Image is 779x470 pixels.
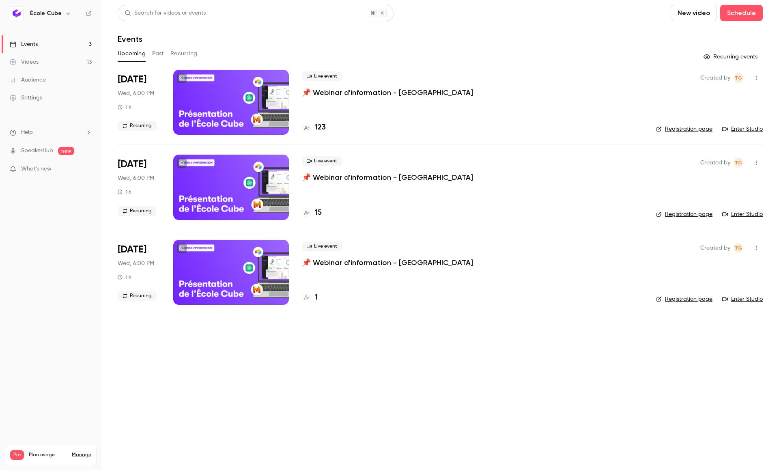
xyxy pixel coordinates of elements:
[152,47,164,60] button: Past
[722,210,763,218] a: Enter Studio
[118,291,157,301] span: Recurring
[700,50,763,63] button: Recurring events
[671,5,717,21] button: New video
[118,70,160,135] div: Sep 10 Wed, 6:00 PM (Europe/Paris)
[10,128,92,137] li: help-dropdown-opener
[118,189,131,195] div: 1 h
[302,156,342,166] span: Live event
[118,121,157,131] span: Recurring
[302,88,473,97] a: 📌 Webinar d'information - [GEOGRAPHIC_DATA]
[656,210,712,218] a: Registration page
[30,9,62,17] h6: École Cube
[302,172,473,182] a: 📌 Webinar d'information - [GEOGRAPHIC_DATA]
[118,155,160,220] div: Sep 24 Wed, 6:00 PM (Europe/Paris)
[118,34,142,44] h1: Events
[302,258,473,267] a: 📌 Webinar d'information - [GEOGRAPHIC_DATA]
[735,158,742,168] span: TG
[315,292,318,303] h4: 1
[118,73,146,86] span: [DATE]
[118,240,160,305] div: Oct 8 Wed, 6:00 PM (Europe/Paris)
[734,158,743,168] span: Thomas Groc
[10,450,24,460] span: Pro
[656,295,712,303] a: Registration page
[722,125,763,133] a: Enter Studio
[58,147,74,155] span: new
[118,259,154,267] span: Wed, 6:00 PM
[10,58,39,66] div: Videos
[315,207,322,218] h4: 15
[700,73,730,83] span: Created by
[700,243,730,253] span: Created by
[21,128,33,137] span: Help
[720,5,763,21] button: Schedule
[315,122,326,133] h4: 123
[125,9,206,17] div: Search for videos or events
[735,243,742,253] span: TG
[29,452,67,458] span: Plan usage
[700,158,730,168] span: Created by
[118,274,131,280] div: 1 h
[118,89,154,97] span: Wed, 6:00 PM
[170,47,198,60] button: Recurring
[302,122,326,133] a: 123
[72,452,91,458] a: Manage
[21,165,52,173] span: What's new
[302,71,342,81] span: Live event
[10,7,23,20] img: École Cube
[722,295,763,303] a: Enter Studio
[735,73,742,83] span: TG
[302,207,322,218] a: 15
[734,243,743,253] span: Thomas Groc
[118,104,131,110] div: 1 h
[118,206,157,216] span: Recurring
[302,241,342,251] span: Live event
[10,94,42,102] div: Settings
[302,292,318,303] a: 1
[118,47,146,60] button: Upcoming
[118,174,154,182] span: Wed, 6:00 PM
[656,125,712,133] a: Registration page
[118,158,146,171] span: [DATE]
[10,40,38,48] div: Events
[118,243,146,256] span: [DATE]
[10,76,46,84] div: Audience
[21,147,53,155] a: SpeakerHub
[82,166,92,173] iframe: Noticeable Trigger
[734,73,743,83] span: Thomas Groc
